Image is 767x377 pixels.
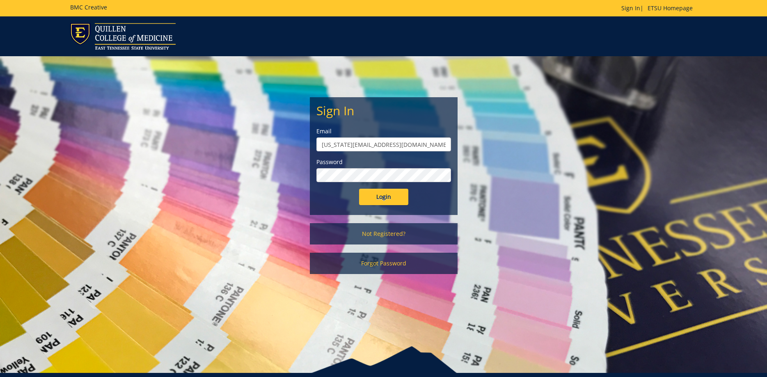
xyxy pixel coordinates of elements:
a: Not Registered? [310,223,458,244]
label: Email [316,127,451,135]
p: | [621,4,697,12]
h2: Sign In [316,104,451,117]
a: Forgot Password [310,253,458,274]
a: ETSU Homepage [643,4,697,12]
a: Sign In [621,4,640,12]
input: Login [359,189,408,205]
label: Password [316,158,451,166]
h5: BMC Creative [70,4,107,10]
img: ETSU logo [70,23,176,50]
